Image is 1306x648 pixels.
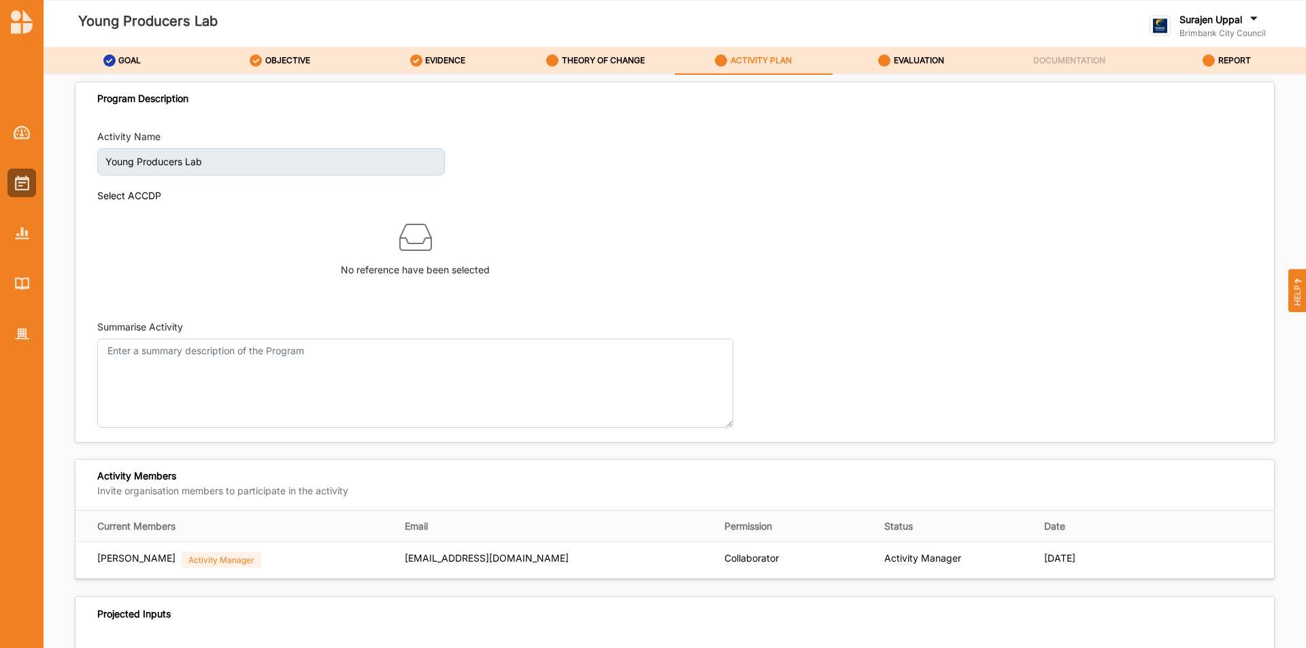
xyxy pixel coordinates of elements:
a: Organisation [7,320,36,348]
label: ACTIVITY PLAN [731,55,792,66]
div: Summarise Activity [97,320,183,334]
div: Projected Inputs [97,608,171,620]
a: Activities [7,169,36,197]
label: Young Producers Lab [78,10,218,33]
div: Activity Members [97,470,348,499]
th: Permission [715,510,875,542]
label: OBJECTIVE [265,55,310,66]
th: Date [1035,510,1114,542]
th: Email [395,510,715,542]
th: Current Members [76,510,395,542]
img: Reports [15,227,29,239]
label: No reference have been selected [341,254,490,277]
label: GOAL [118,55,141,66]
img: logo [11,10,33,34]
div: [PERSON_NAME] [97,552,175,569]
img: Dashboard [14,126,31,139]
label: Brimbank City Council [1179,28,1266,39]
label: EVALUATION [894,55,944,66]
div: Select ACCDP [97,190,161,202]
div: Activity Name [97,130,161,143]
div: Activity Manager [182,551,261,569]
img: Activities [15,175,29,190]
a: Library [7,269,36,298]
div: Collaborator [724,552,865,564]
label: DOCUMENTATION [1033,55,1105,66]
label: Invite organisation members to participate in the activity [97,485,348,497]
img: Library [15,277,29,289]
div: [EMAIL_ADDRESS][DOMAIN_NAME] [405,552,705,564]
div: [DATE] [1044,552,1105,564]
label: EVIDENCE [425,55,465,66]
label: Surajen Uppal [1179,14,1242,26]
div: Activity Manager [884,552,1025,564]
a: Dashboard [7,118,36,147]
th: Status [875,510,1035,542]
div: Program Description [97,92,188,105]
img: Organisation [15,328,29,340]
a: Reports [7,219,36,248]
label: REPORT [1218,55,1251,66]
img: logo [1150,16,1171,37]
label: THEORY OF CHANGE [562,55,645,66]
img: box [399,221,432,254]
